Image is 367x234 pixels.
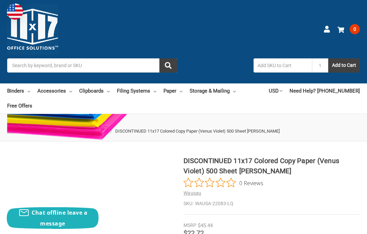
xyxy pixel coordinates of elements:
dd: WAUSA-22083-LQ [183,200,360,207]
span: $45.44 [198,222,213,229]
a: Clipboards [79,83,110,98]
a: Wausau [183,190,202,196]
a: Paper [163,83,182,98]
img: 11x17.com [7,4,58,55]
a: USD [269,83,282,98]
dt: SKU: [183,200,193,207]
button: Rated 0 out of 5 stars from 0 reviews. Jump to reviews. [183,178,263,188]
div: MSRP [183,222,196,229]
a: 0 [337,20,360,38]
input: Add SKU to Cart [254,58,312,73]
span: DISCONTINUED 11x17 Colored Copy Paper (Venus Violet) 500 Sheet [PERSON_NAME] [115,129,280,134]
h1: DISCONTINUED 11x17 Colored Copy Paper (Venus Violet) 500 Sheet [PERSON_NAME] [183,156,360,176]
span: 0 [350,24,360,34]
input: Search by keyword, brand or SKU [7,58,177,73]
img: duty and tax information for United States [7,3,23,20]
a: Storage & Mailing [190,83,236,98]
button: Chat offline leave a message [7,207,99,229]
a: Accessories [37,83,72,98]
a: Free Offers [7,98,32,113]
a: Binders [7,83,30,98]
a: Need Help? [PHONE_NUMBER] [290,83,360,98]
span: 0 Reviews [239,178,263,188]
span: Chat offline leave a message [32,209,87,227]
a: Filing Systems [117,83,156,98]
button: Add to Cart [328,58,360,73]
